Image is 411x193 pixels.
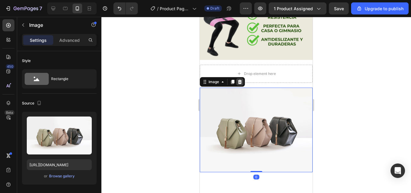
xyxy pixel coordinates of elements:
button: 7 [2,2,45,14]
iframe: Design area [200,17,313,193]
span: Draft [210,6,219,11]
p: Image [29,21,80,29]
span: / [157,5,159,12]
span: 1 product assigned [274,5,313,12]
span: or [44,173,48,180]
div: Beta [5,110,14,115]
div: Style [22,58,31,64]
div: Rectangle [51,72,88,86]
p: Settings [30,37,47,43]
p: Advanced [59,37,80,43]
div: Upgrade to publish [356,5,403,12]
button: Save [329,2,349,14]
div: Open Intercom Messenger [391,163,405,178]
span: Save [334,6,344,11]
button: Browse gallery [49,173,75,179]
span: Product Page - [DATE] 15:11:17 [160,5,190,12]
input: https://example.com/image.jpg [27,159,92,170]
div: Source [22,99,43,107]
div: 450 [6,64,14,69]
p: 7 [39,5,42,12]
img: preview-image [27,117,92,154]
button: 1 product assigned [269,2,326,14]
button: Upgrade to publish [351,2,409,14]
div: Undo/Redo [113,2,138,14]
